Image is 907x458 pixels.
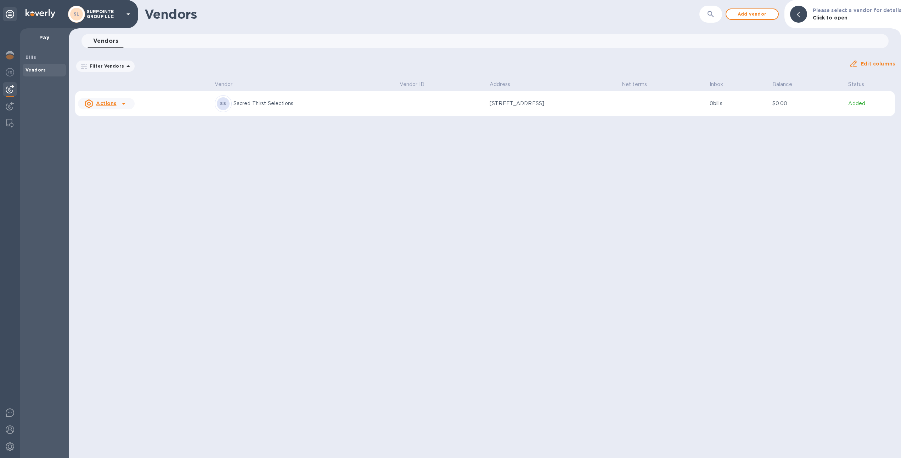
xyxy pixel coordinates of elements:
p: Balance [772,81,792,88]
p: Filter Vendors [87,63,124,69]
button: Add vendor [726,8,779,20]
img: Logo [26,9,55,18]
u: Edit columns [861,61,895,67]
span: Vendor ID [400,81,434,88]
p: SURPOINTE GROUP LLC [87,9,122,19]
span: Net terms [622,81,656,88]
div: Unpin categories [3,7,17,21]
p: Added [848,100,892,107]
b: SL [74,11,80,17]
span: Vendor [215,81,242,88]
span: Vendors [93,36,118,46]
span: Balance [772,81,801,88]
span: Inbox [710,81,733,88]
p: Net terms [622,81,647,88]
b: Please select a vendor for details [813,7,901,13]
p: Vendor [215,81,233,88]
b: Click to open [813,15,848,21]
img: Foreign exchange [6,68,14,76]
p: Status [848,81,864,88]
span: Address [490,81,519,88]
p: Sacred Thirst Selections [233,100,394,107]
u: Actions [96,101,116,106]
p: Inbox [710,81,723,88]
h1: Vendors [145,7,699,22]
b: Vendors [26,67,46,73]
p: 0 bills [710,100,767,107]
span: Add vendor [732,10,772,18]
p: Address [490,81,510,88]
b: SS [220,101,226,106]
p: $0.00 [772,100,843,107]
p: [STREET_ADDRESS] [490,100,560,107]
p: Pay [26,34,63,41]
b: Bills [26,55,36,60]
p: Vendor ID [400,81,424,88]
